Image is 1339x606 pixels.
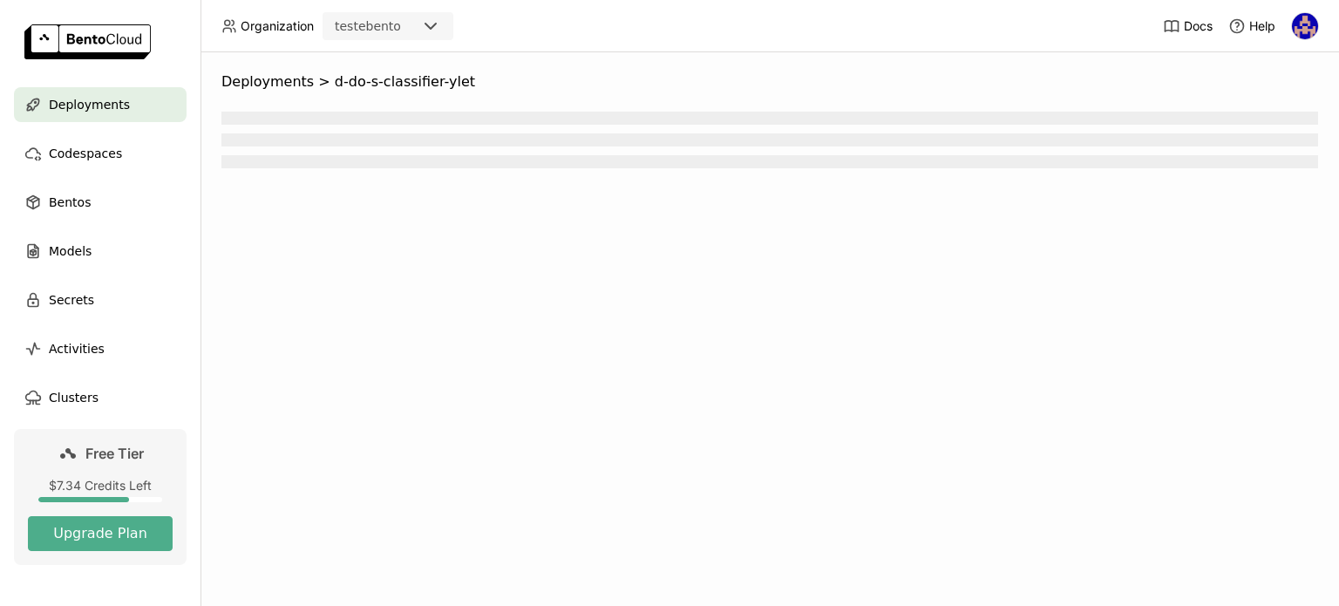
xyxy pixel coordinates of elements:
[1184,18,1213,34] span: Docs
[335,17,401,35] div: testebento
[49,338,105,359] span: Activities
[335,73,475,91] span: d-do-s-classifier-ylet
[49,94,130,115] span: Deployments
[49,192,91,213] span: Bentos
[28,516,173,551] button: Upgrade Plan
[14,87,187,122] a: Deployments
[1163,17,1213,35] a: Docs
[14,380,187,415] a: Clusters
[241,18,314,34] span: Organization
[24,24,151,59] img: logo
[221,73,1318,91] nav: Breadcrumbs navigation
[221,73,314,91] span: Deployments
[14,185,187,220] a: Bentos
[14,429,187,565] a: Free Tier$7.34 Credits LeftUpgrade Plan
[49,143,122,164] span: Codespaces
[49,387,99,408] span: Clusters
[403,18,404,36] input: Selected testebento.
[14,234,187,269] a: Models
[49,241,92,262] span: Models
[14,331,187,366] a: Activities
[14,283,187,317] a: Secrets
[28,478,173,494] div: $7.34 Credits Left
[1228,17,1275,35] div: Help
[14,136,187,171] a: Codespaces
[1249,18,1275,34] span: Help
[85,445,144,462] span: Free Tier
[314,73,335,91] span: >
[49,289,94,310] span: Secrets
[1292,13,1318,39] img: sidney santos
